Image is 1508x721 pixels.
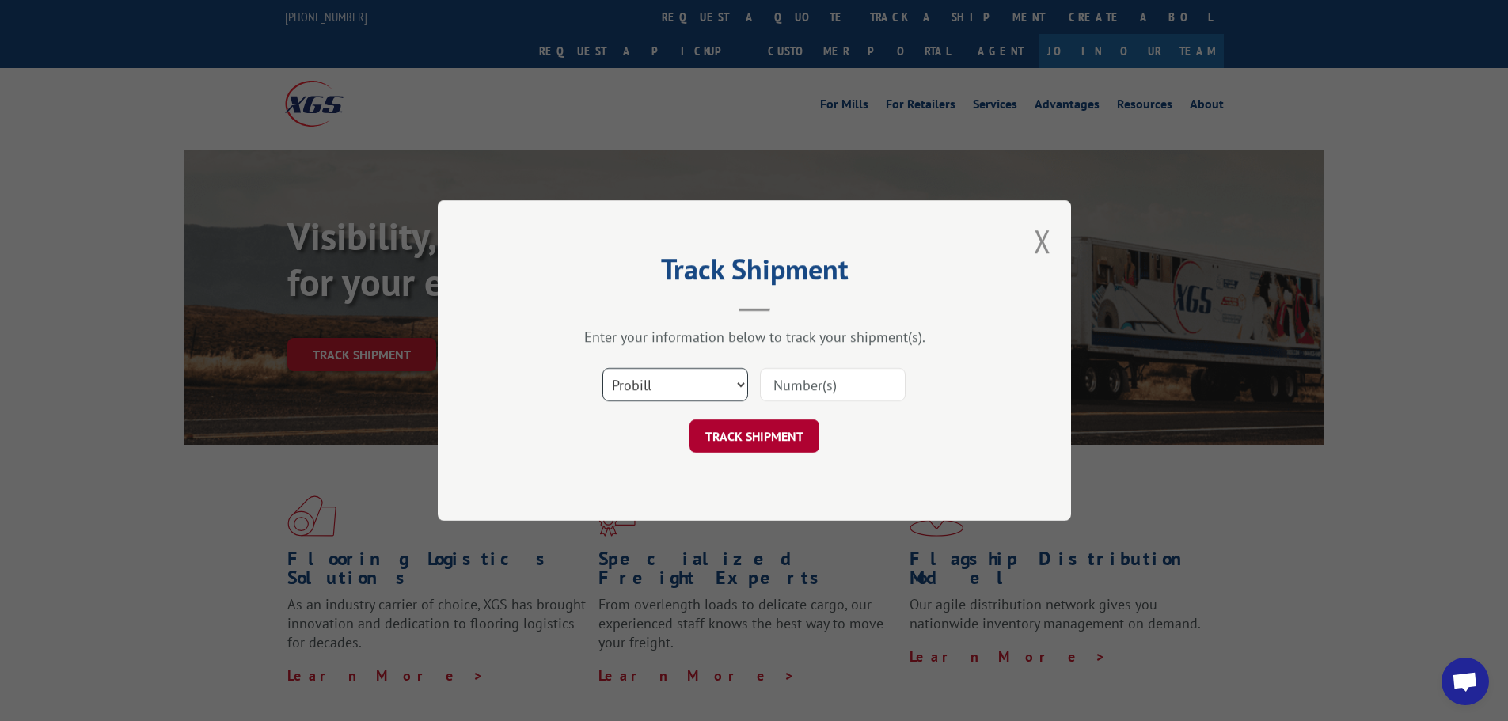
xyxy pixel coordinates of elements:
div: Open chat [1442,658,1489,705]
h2: Track Shipment [517,258,992,288]
input: Number(s) [760,368,906,401]
div: Enter your information below to track your shipment(s). [517,328,992,346]
button: TRACK SHIPMENT [689,419,819,453]
button: Close modal [1034,220,1051,262]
